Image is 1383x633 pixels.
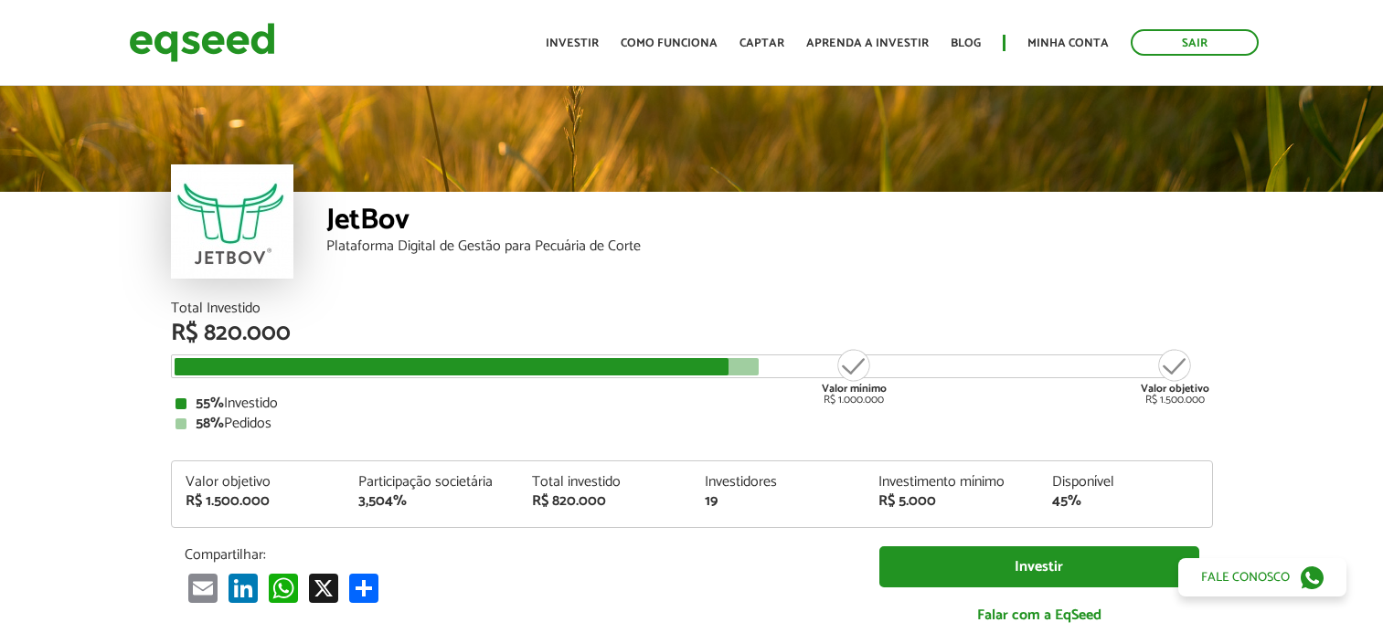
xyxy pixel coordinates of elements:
[186,494,332,509] div: R$ 1.500.000
[822,380,887,397] strong: Valor mínimo
[1131,29,1259,56] a: Sair
[806,37,929,49] a: Aprenda a investir
[878,475,1025,490] div: Investimento mínimo
[532,494,678,509] div: R$ 820.000
[878,494,1025,509] div: R$ 5.000
[1027,37,1109,49] a: Minha conta
[1178,558,1346,596] a: Fale conosco
[705,475,851,490] div: Investidores
[185,546,852,564] p: Compartilhar:
[176,417,1208,431] div: Pedidos
[185,573,221,603] a: Email
[171,322,1213,345] div: R$ 820.000
[225,573,261,603] a: LinkedIn
[705,494,851,509] div: 19
[196,391,224,416] strong: 55%
[265,573,302,603] a: WhatsApp
[326,239,1213,254] div: Plataforma Digital de Gestão para Pecuária de Corte
[305,573,342,603] a: X
[358,475,505,490] div: Participação societária
[820,347,888,406] div: R$ 1.000.000
[546,37,599,49] a: Investir
[358,494,505,509] div: 3,504%
[1052,494,1198,509] div: 45%
[171,301,1213,316] div: Total Investido
[1141,380,1209,397] strong: Valor objetivo
[1141,347,1209,406] div: R$ 1.500.000
[532,475,678,490] div: Total investido
[186,475,332,490] div: Valor objetivo
[176,396,1208,411] div: Investido
[129,18,275,67] img: EqSeed
[739,37,784,49] a: Captar
[951,37,981,49] a: Blog
[326,206,1213,239] div: JetBov
[1052,475,1198,490] div: Disponível
[196,411,224,436] strong: 58%
[879,546,1199,587] a: Investir
[621,37,718,49] a: Como funciona
[346,573,382,603] a: Compartilhar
